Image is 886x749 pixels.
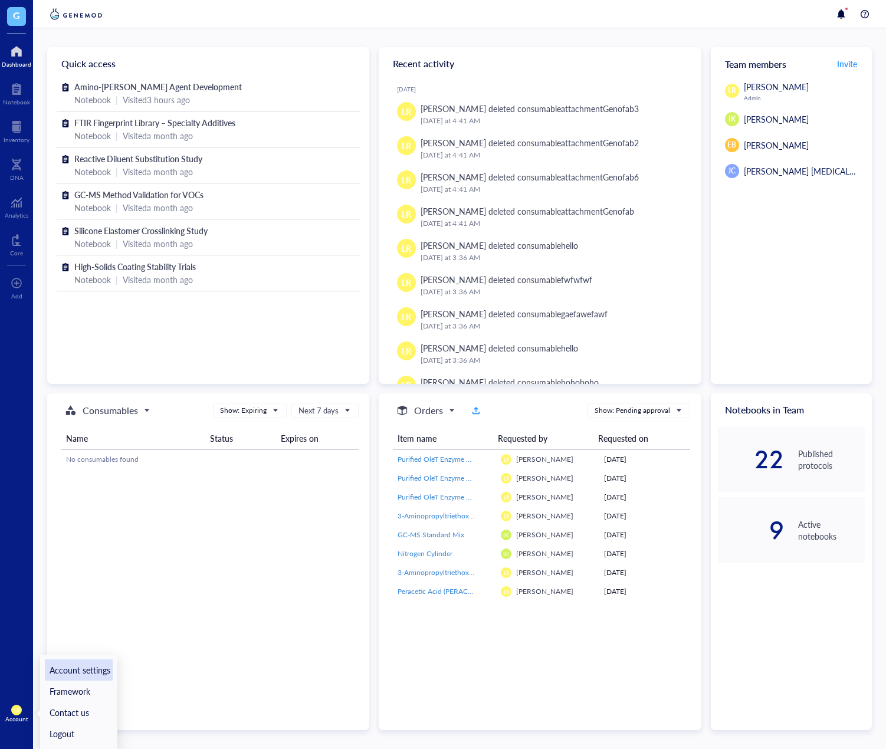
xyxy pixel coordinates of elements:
[421,218,682,229] div: [DATE] at 4:41 AM
[45,723,113,744] a: Logout
[421,136,639,149] div: [PERSON_NAME] deleted consumableattachment
[604,492,685,502] div: [DATE]
[503,494,509,501] span: LR
[14,707,19,714] span: LR
[798,448,865,471] div: Published protocols
[718,450,785,469] div: 22
[711,47,872,80] div: Team members
[5,212,28,219] div: Analytics
[728,86,736,96] span: LR
[47,7,105,21] img: genemod-logo
[74,81,242,93] span: Amino-[PERSON_NAME] Agent Development
[398,586,497,596] span: Peracetic Acid (PERACLEAN 40)
[276,428,359,449] th: Expires on
[45,702,113,723] a: Contact us
[503,513,509,520] span: LR
[74,273,111,286] div: Notebook
[421,341,577,354] div: [PERSON_NAME] deleted consumable
[74,93,111,106] div: Notebook
[379,47,701,80] div: Recent activity
[10,249,23,257] div: Core
[421,320,682,332] div: [DATE] at 3:36 AM
[298,405,349,416] span: Next 7 days
[798,518,865,542] div: Active notebooks
[503,475,509,482] span: LR
[727,140,736,150] span: EB
[398,492,491,502] a: Purified OleT Enzyme Aliquot
[402,173,411,186] span: LR
[83,403,138,418] h5: Consumables
[744,94,865,101] div: Admin
[10,174,24,181] div: DNA
[2,42,31,68] a: Dashboard
[421,149,682,161] div: [DATE] at 4:41 AM
[516,454,573,464] span: [PERSON_NAME]
[516,492,573,502] span: [PERSON_NAME]
[4,117,29,143] a: Inventory
[402,208,411,221] span: LR
[116,165,118,178] div: |
[74,237,111,250] div: Notebook
[393,428,493,449] th: Item name
[402,310,411,323] span: LR
[421,286,682,298] div: [DATE] at 3:36 AM
[711,393,872,426] div: Notebooks in Team
[13,8,20,22] span: G
[421,252,682,264] div: [DATE] at 3:36 AM
[4,136,29,143] div: Inventory
[744,113,809,125] span: [PERSON_NAME]
[123,93,190,106] div: Visited 3 hours ago
[74,129,111,142] div: Notebook
[744,81,809,93] span: [PERSON_NAME]
[604,567,685,578] div: [DATE]
[603,205,634,217] div: Genofab
[3,98,30,106] div: Notebook
[516,473,573,483] span: [PERSON_NAME]
[11,293,22,300] div: Add
[421,205,634,218] div: [PERSON_NAME] deleted consumableattachment
[421,239,577,252] div: [PERSON_NAME] deleted consumable
[561,308,608,320] div: gaefawefawf
[74,153,202,165] span: Reactive Diluent Substitution Study
[45,659,113,681] a: Account settings
[503,589,509,595] span: LR
[503,570,509,576] span: LR
[47,47,369,80] div: Quick access
[398,473,568,483] span: Purified OleT Enzyme Aliquot - Cytochrome P450 OleT
[123,273,193,286] div: Visited a month ago
[603,171,639,183] div: Genofab6
[421,183,682,195] div: [DATE] at 4:41 AM
[398,492,489,502] span: Purified OleT Enzyme Aliquot
[397,86,691,93] div: [DATE]
[116,201,118,214] div: |
[729,114,736,124] span: IK
[398,548,491,559] a: Nitrogen Cylinder
[421,170,639,183] div: [PERSON_NAME] deleted consumableattachment
[402,242,411,255] span: LR
[503,456,509,463] span: LR
[398,586,491,597] a: Peracetic Acid (PERACLEAN 40)
[593,428,681,449] th: Requested on
[421,354,682,366] div: [DATE] at 3:36 AM
[74,189,204,201] span: GC-MS Method Validation for VOCs
[744,165,876,177] span: [PERSON_NAME] [MEDICAL_DATA]
[744,139,809,151] span: [PERSON_NAME]
[398,511,517,521] span: 3-Aminopropyltriethoxysilane (APTES)
[220,405,267,416] div: Show: Expiring
[603,137,639,149] div: Genofab2
[123,129,193,142] div: Visited a month ago
[116,273,118,286] div: |
[561,274,592,285] div: fwfwfwf
[836,54,858,73] button: Invite
[516,567,573,577] span: [PERSON_NAME]
[516,511,573,521] span: [PERSON_NAME]
[516,548,573,559] span: [PERSON_NAME]
[5,715,28,722] div: Account
[398,548,452,559] span: Nitrogen Cylinder
[402,139,411,152] span: LR
[837,58,857,70] span: Invite
[123,237,193,250] div: Visited a month ago
[116,237,118,250] div: |
[398,511,491,521] a: 3-Aminopropyltriethoxysilane (APTES)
